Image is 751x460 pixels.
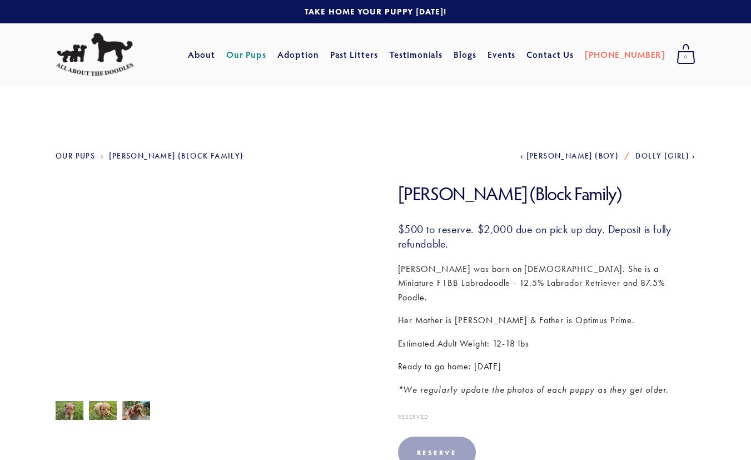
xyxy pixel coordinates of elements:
[122,401,150,422] img: Jessie 1.jpg
[398,384,669,395] em: *We regularly update the photos of each puppy as they get older.
[56,401,83,422] img: Jessie 2.jpg
[635,151,695,161] a: Dolly (Girl)
[398,262,696,305] p: [PERSON_NAME] was born on [DEMOGRAPHIC_DATA]. She is a Miniature F1BB Labradoodle - 12.5% Labrado...
[188,44,215,65] a: About
[635,151,689,161] span: Dolly (Girl)
[520,151,619,161] a: [PERSON_NAME] (Boy)
[109,151,243,161] a: [PERSON_NAME] (Block Family)
[454,44,476,65] a: Blogs
[677,50,695,65] span: 0
[417,448,457,457] div: Reserve
[398,359,696,374] p: Ready to go home: [DATE]
[398,182,696,205] h1: [PERSON_NAME] (Block Family)
[398,414,696,420] div: Reserved
[398,337,696,351] p: Estimated Adult Weight: 12-18 lbs
[56,151,95,161] a: Our Pups
[226,44,267,65] a: Our Pups
[89,400,117,422] img: Jessie 3.jpg
[277,44,319,65] a: Adoption
[488,44,516,65] a: Events
[398,313,696,328] p: Her Mother is [PERSON_NAME] & Father is Optimus Prime.
[389,44,443,65] a: Testimonials
[330,48,379,60] a: Past Litters
[526,151,619,161] span: [PERSON_NAME] (Boy)
[526,44,574,65] a: Contact Us
[585,44,665,65] a: [PHONE_NUMBER]
[398,222,696,251] h3: $500 to reserve. $2,000 due on pick up day. Deposit is fully refundable.
[56,33,133,76] img: All About The Doodles
[671,41,701,68] a: 0 items in cart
